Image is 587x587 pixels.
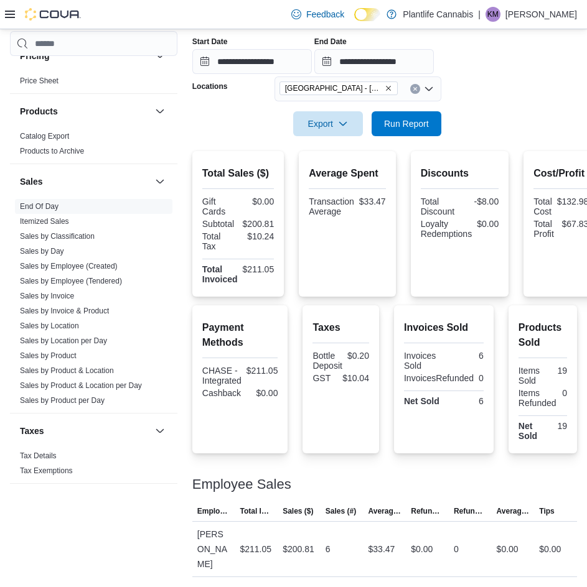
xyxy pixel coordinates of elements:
span: Refunds ($) [411,506,444,516]
span: Catalog Export [20,131,69,141]
span: Refunds (#) [454,506,487,516]
h2: Products Sold [519,320,567,350]
button: Clear input [410,84,420,94]
div: $10.04 [342,373,369,383]
a: Sales by Product [20,351,77,360]
div: 0 [454,542,459,557]
span: Tax Exemptions [20,466,73,476]
div: $0.00 [240,196,274,206]
h3: Pricing [20,50,49,62]
div: 6 [446,351,484,361]
span: Edmonton - South Common [279,81,398,95]
a: End Of Day [20,202,59,211]
a: Price Sheet [20,76,59,85]
p: Plantlife Cannabis [403,7,473,22]
div: $0.00 [246,388,278,398]
label: Locations [192,81,228,91]
button: Products [20,105,150,118]
div: Total Cost [533,196,552,216]
a: Sales by Employee (Tendered) [20,277,122,285]
span: Sales by Product [20,351,77,361]
span: Tax Details [20,451,57,461]
input: Press the down key to open a popover containing a calendar. [314,49,434,74]
div: 19 [545,366,567,376]
div: $0.00 [411,542,433,557]
a: Products to Archive [20,147,84,155]
div: $0.20 [347,351,369,361]
h2: Discounts [421,166,499,181]
div: $33.47 [369,542,395,557]
div: $211.05 [240,542,271,557]
button: Run Report [372,111,441,136]
div: $0.00 [477,219,499,229]
span: Price Sheet [20,76,59,86]
h2: Payment Methods [202,320,278,350]
div: [PERSON_NAME] [192,522,235,576]
button: Remove Edmonton - South Common from selection in this group [385,85,392,92]
div: $200.81 [283,542,314,557]
span: Sales by Classification [20,231,95,241]
a: Tax Details [20,451,57,460]
div: $33.47 [359,196,386,206]
div: Gift Cards [202,196,236,216]
h3: Taxes [20,425,44,437]
strong: Net Sold [404,396,439,406]
div: Total Discount [421,196,458,216]
h3: Sales [20,175,43,188]
span: Sales by Invoice & Product [20,306,109,316]
button: Export [293,111,363,136]
a: Itemized Sales [20,217,69,226]
img: Cova [25,8,81,21]
h2: Taxes [312,320,369,335]
span: Feedback [306,8,344,21]
div: Invoices Sold [404,351,441,371]
a: Feedback [286,2,349,27]
span: Tips [539,506,554,516]
span: [GEOGRAPHIC_DATA] - [GEOGRAPHIC_DATA] [285,82,382,95]
span: Sales by Location [20,321,79,331]
div: $200.81 [240,219,274,229]
a: Sales by Product & Location per Day [20,381,142,390]
span: End Of Day [20,201,59,211]
div: GST [312,373,337,383]
div: Kati Michalec [486,7,500,22]
div: 0 [561,388,567,398]
button: Taxes [153,423,167,438]
span: Sales (#) [326,506,356,516]
div: 19 [545,421,567,431]
div: 6 [446,396,484,406]
a: Sales by Employee (Created) [20,262,118,270]
span: Sales by Product & Location [20,366,114,376]
a: Sales by Classification [20,232,95,241]
div: $10.24 [240,231,274,241]
a: Sales by Location per Day [20,336,107,345]
h2: Total Sales ($) [202,166,274,181]
div: Subtotal [202,219,236,229]
div: Items Sold [519,366,540,386]
span: Sales by Invoice [20,291,74,301]
button: Open list of options [424,84,434,94]
h3: Employee Sales [192,477,291,492]
span: Sales ($) [283,506,313,516]
div: Taxes [10,448,177,483]
button: Pricing [153,49,167,63]
a: Sales by Day [20,247,64,256]
span: Sales by Employee (Created) [20,261,118,271]
span: Employee [197,506,230,516]
div: Bottle Deposit [312,351,342,371]
span: Average Sale [369,506,402,516]
span: Sales by Location per Day [20,336,107,346]
div: Products [10,129,177,164]
div: -$8.00 [462,196,499,206]
span: Total Invoiced [240,506,273,516]
span: Sales by Employee (Tendered) [20,276,122,286]
div: InvoicesRefunded [404,373,474,383]
label: Start Date [192,37,228,47]
button: Products [153,104,167,119]
div: Loyalty Redemptions [421,219,472,239]
span: Sales by Product per Day [20,395,105,405]
span: Sales by Product & Location per Day [20,381,142,391]
span: Sales by Day [20,246,64,256]
div: Pricing [10,73,177,93]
